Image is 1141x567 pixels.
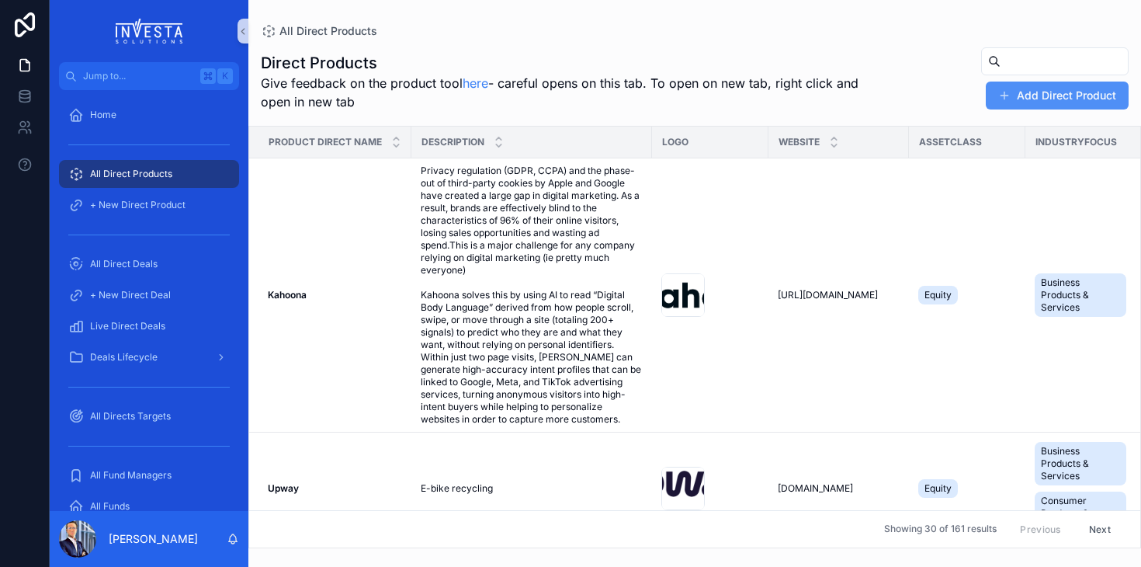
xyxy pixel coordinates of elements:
[59,312,239,340] a: Live Direct Deals
[59,492,239,520] a: All Funds
[421,136,484,148] span: Description
[90,469,172,482] span: All Fund Managers
[83,70,194,82] span: Jump to...
[421,165,643,426] a: Privacy regulation (GDPR, CCPA) and the phase-out of third-party cookies by Apple and Google have...
[884,524,997,536] span: Showing 30 of 161 results
[90,168,172,180] span: All Direct Products
[268,482,299,494] strong: Upway
[50,90,248,511] div: scrollable content
[90,258,158,270] span: All Direct Deals
[1041,495,1120,532] span: Consumer Products & Services
[90,410,171,423] span: All Directs Targets
[268,289,402,301] a: Kahoona
[261,74,861,111] span: Give feedback on the product tool - careful opens on this tab. To open on new tab, right click an...
[219,70,231,82] span: K
[779,136,820,148] span: Website
[90,500,130,513] span: All Funds
[59,62,239,90] button: Jump to...K
[1035,136,1117,148] span: IndustryFocus
[59,160,239,188] a: All Direct Products
[1041,445,1120,482] span: Business Products & Services
[90,109,116,121] span: Home
[1041,277,1120,314] span: Business Products & Services
[90,199,186,211] span: + New Direct Product
[662,136,688,148] span: Logo
[59,191,239,219] a: + New Direct Product
[924,482,952,495] span: Equity
[109,531,198,547] p: [PERSON_NAME]
[268,289,307,301] strong: Kahoona
[778,482,900,495] a: [DOMAIN_NAME]
[919,136,982,148] span: AssetClass
[986,82,1129,110] button: Add Direct Product
[90,289,171,301] span: + New Direct Deal
[924,289,952,301] span: Equity
[778,482,853,495] span: [DOMAIN_NAME]
[261,52,861,74] h1: Direct Products
[261,23,377,39] a: All Direct Products
[268,482,402,495] a: Upway
[59,250,239,278] a: All Direct Deals
[778,289,878,301] span: [URL][DOMAIN_NAME]
[90,351,158,364] span: Deals Lifecycle
[90,320,165,332] span: Live Direct Deals
[279,23,377,39] span: All Direct Products
[918,283,1016,308] a: Equity
[116,19,183,43] img: App logo
[1035,270,1132,320] a: Business Products & Services
[59,101,239,129] a: Home
[778,289,900,301] a: [URL][DOMAIN_NAME]
[421,482,493,495] span: E-bike recycling
[463,75,488,91] a: here
[1078,517,1122,541] button: Next
[421,482,643,495] a: E-bike recycling
[1035,439,1132,538] a: Business Products & ServicesConsumer Products & Services
[59,402,239,430] a: All Directs Targets
[918,476,1016,501] a: Equity
[269,136,382,148] span: Product Direct Name
[59,461,239,489] a: All Fund Managers
[59,343,239,371] a: Deals Lifecycle
[59,281,239,309] a: + New Direct Deal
